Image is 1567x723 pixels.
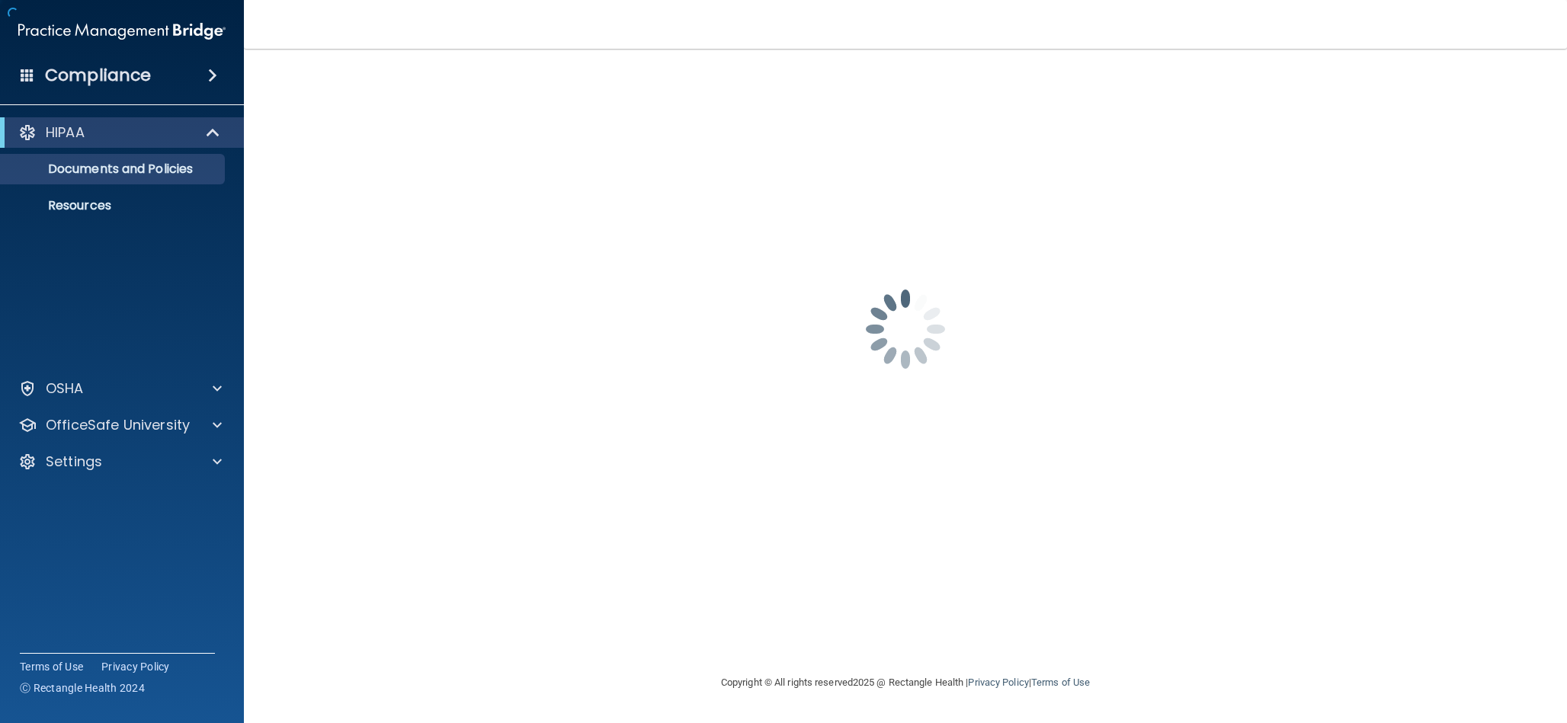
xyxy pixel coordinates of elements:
h4: Compliance [45,65,151,86]
div: Copyright © All rights reserved 2025 @ Rectangle Health | | [627,658,1184,707]
p: Settings [46,453,102,471]
img: spinner.e123f6fc.gif [829,253,982,405]
p: Documents and Policies [10,162,218,177]
a: OfficeSafe University [18,416,222,434]
a: Terms of Use [1031,677,1090,688]
p: Resources [10,198,218,213]
p: HIPAA [46,123,85,142]
a: Privacy Policy [101,659,170,674]
img: PMB logo [18,16,226,46]
p: OSHA [46,379,84,398]
span: Ⓒ Rectangle Health 2024 [20,680,145,696]
a: Terms of Use [20,659,83,674]
a: OSHA [18,379,222,398]
a: Privacy Policy [968,677,1028,688]
p: OfficeSafe University [46,416,190,434]
a: Settings [18,453,222,471]
a: HIPAA [18,123,221,142]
